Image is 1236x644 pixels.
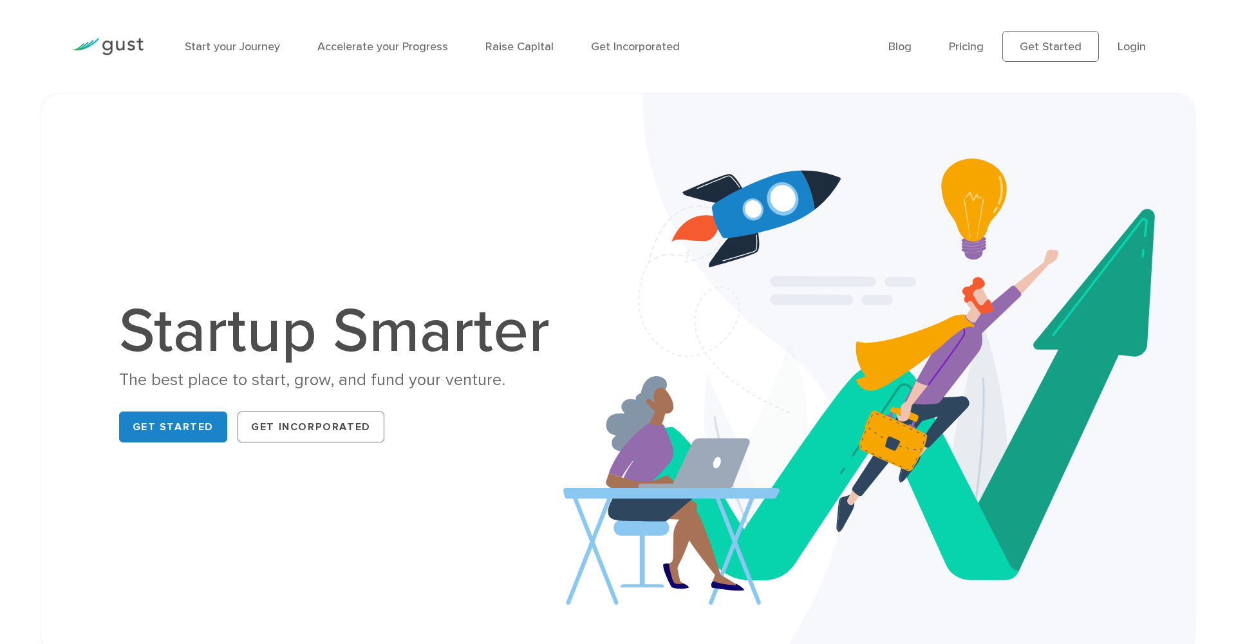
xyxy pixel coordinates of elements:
[119,301,563,363] h1: Startup Smarter
[591,40,680,53] a: Get Incorporated
[185,40,280,53] a: Start your Journey
[119,369,563,392] div: The best place to start, grow, and fund your venture.
[1002,31,1099,62] a: Get Started
[949,40,984,53] a: Pricing
[485,40,554,53] a: Raise Capital
[238,412,384,442] a: Get Incorporated
[1118,40,1146,53] a: Login
[71,38,144,55] img: Gust Logo
[119,412,228,442] a: Get Started
[317,40,448,53] a: Accelerate your Progress
[888,40,912,53] a: Blog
